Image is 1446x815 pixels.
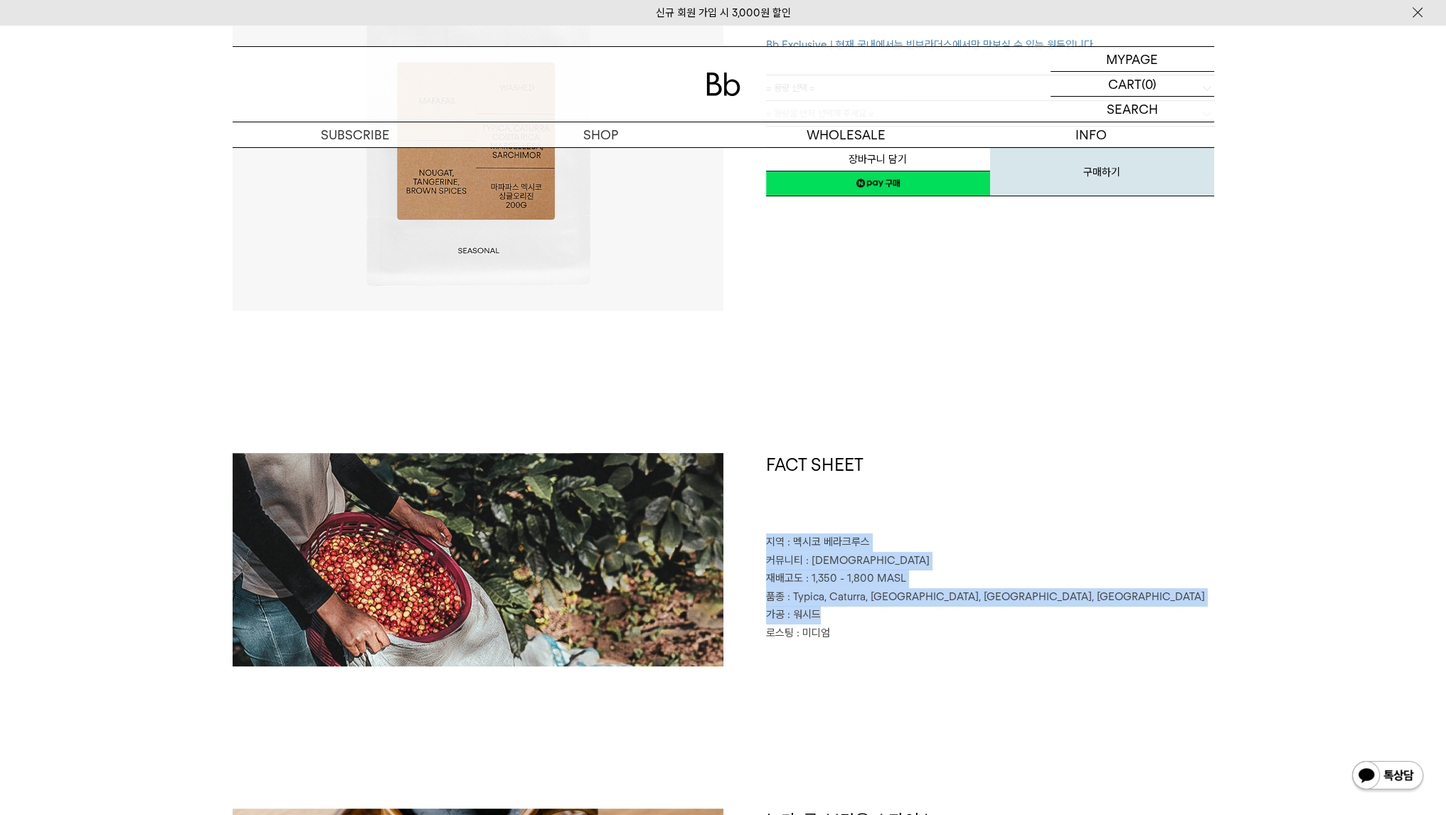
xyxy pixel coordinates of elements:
[656,6,791,19] a: 신규 회원 가입 시 3,000원 할인
[1106,47,1158,71] p: MYPAGE
[766,554,803,567] span: 커뮤니티
[806,554,930,567] span: : [DEMOGRAPHIC_DATA]
[969,122,1214,147] p: INFO
[706,73,740,96] img: 로고
[766,171,990,196] a: 새창
[797,627,830,639] span: : 미디엄
[1107,97,1158,122] p: SEARCH
[1051,47,1214,72] a: MYPAGE
[233,122,478,147] a: SUBSCRIBE
[1142,72,1157,96] p: (0)
[723,122,969,147] p: WHOLESALE
[766,147,990,171] button: 장바구니 담기
[766,453,1214,534] h1: FACT SHEET
[766,590,785,603] span: 품종
[787,608,821,621] span: : 워시드
[787,536,870,548] span: : 멕시코 베라크루스
[787,590,1205,603] span: : Typica, Caturra, [GEOGRAPHIC_DATA], [GEOGRAPHIC_DATA], [GEOGRAPHIC_DATA]
[1051,72,1214,97] a: CART (0)
[1108,72,1142,96] p: CART
[233,453,723,666] img: 멕시코 마파파스
[766,536,785,548] span: 지역
[990,147,1214,196] button: 구매하기
[1351,760,1425,794] img: 카카오톡 채널 1:1 채팅 버튼
[766,572,803,585] span: 재배고도
[806,572,906,585] span: : 1,350 - 1,800 MASL
[478,122,723,147] a: SHOP
[766,627,794,639] span: 로스팅
[766,608,785,621] span: 가공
